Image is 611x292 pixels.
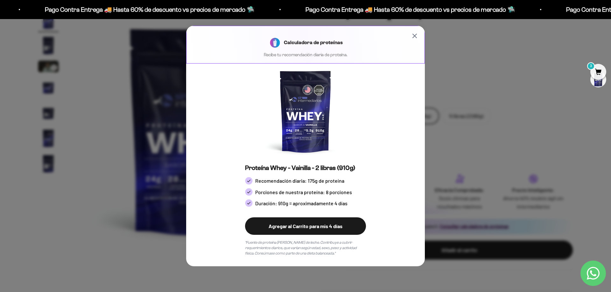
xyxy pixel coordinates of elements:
[245,188,253,196] img: Check
[255,188,352,196] span: Porciones de nuestra proteína: 8 porciones
[258,64,353,159] img: Proteína Whey - Vainilla - 2 libras (910g)
[587,62,595,70] mark: 3
[255,199,348,207] span: Duración: 910g = aproximadamente 4 días
[245,240,366,256] p: "Fuente de proteína [PERSON_NAME] de leche. Contribuye a cubrir requerimientos diarios, que varía...
[284,39,343,47] h3: Calculadora de proteínas
[264,51,347,58] p: Recibe tu recomendación diaria de proteína.
[590,69,606,76] a: 3
[305,4,515,15] p: Pago Contra Entrega 🚚 Hasta 60% de descuento vs precios de mercado 🛸
[45,4,255,15] p: Pago Contra Entrega 🚚 Hasta 60% de descuento vs precios de mercado 🛸
[255,177,344,185] span: Recomendación diaria: 175g de proteína
[245,217,366,235] button: Agregar al Carrito para mis 4 días
[245,177,253,185] img: Check
[410,31,420,41] button: Cerrar calculadora
[270,38,280,48] img: Proteína
[245,164,366,172] h5: Proteína Whey - Vainilla - 2 libras (910g)
[245,199,253,207] img: Check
